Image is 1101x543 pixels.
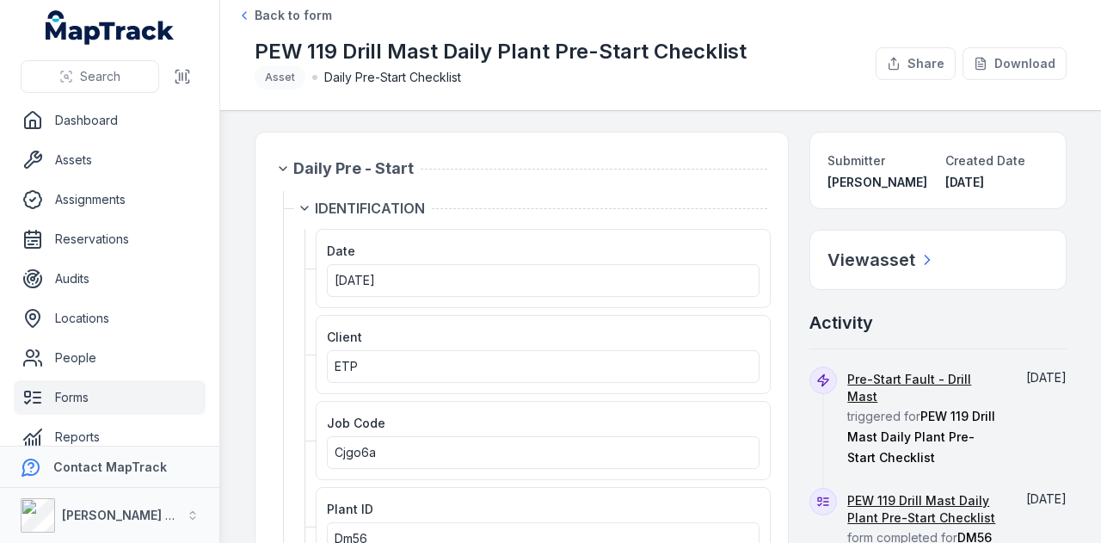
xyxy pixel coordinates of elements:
h2: Activity [809,311,873,335]
span: PEW 119 Drill Mast Daily Plant Pre-Start Checklist [847,409,995,465]
strong: Contact MapTrack [53,460,167,474]
span: Client [327,330,362,344]
a: PEW 119 Drill Mast Daily Plant Pre-Start Checklist [847,492,1001,527]
span: Back to form [255,7,332,24]
span: [DATE] [945,175,984,189]
a: Assets [14,143,206,177]
a: Viewasset [827,248,936,272]
a: Dashboard [14,103,206,138]
span: [PERSON_NAME] [827,175,927,189]
span: Date [327,244,355,258]
a: Back to form [237,7,332,24]
a: Reservations [14,222,206,256]
a: MapTrack [46,10,175,45]
button: Share [876,47,956,80]
span: Created Date [945,153,1025,168]
span: Job Code [327,416,385,430]
span: [DATE] [335,273,375,287]
button: Download [963,47,1067,80]
h2: View asset [827,248,915,272]
a: Locations [14,301,206,336]
span: Search [80,68,120,85]
span: Submitter [827,153,885,168]
span: [DATE] [1026,370,1067,385]
span: Daily Pre - Start [293,157,414,181]
span: ETP [335,359,358,373]
span: Daily Pre-Start Checklist [324,69,461,86]
button: Search [21,60,159,93]
span: [DATE] [1026,491,1067,506]
div: Asset [255,65,305,89]
span: triggered for [847,372,1001,465]
time: 08/09/25, 12:00:00 am [335,273,375,287]
strong: [PERSON_NAME] Group [62,508,203,522]
a: Forms [14,380,206,415]
span: Cjgo6a [335,445,376,460]
a: Assignments [14,182,206,217]
time: 08/09/2025, 4:31:39 pm [1026,370,1067,385]
time: 08/09/2025, 4:31:39 pm [1026,491,1067,506]
a: Reports [14,420,206,454]
h1: PEW 119 Drill Mast Daily Plant Pre-Start Checklist [255,38,747,65]
span: IDENTIFICATION [315,198,425,219]
a: People [14,341,206,375]
a: Audits [14,262,206,296]
time: 08/09/2025, 4:31:39 pm [945,175,984,189]
span: Plant ID [327,502,373,516]
a: Pre-Start Fault - Drill Mast [847,371,1001,405]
